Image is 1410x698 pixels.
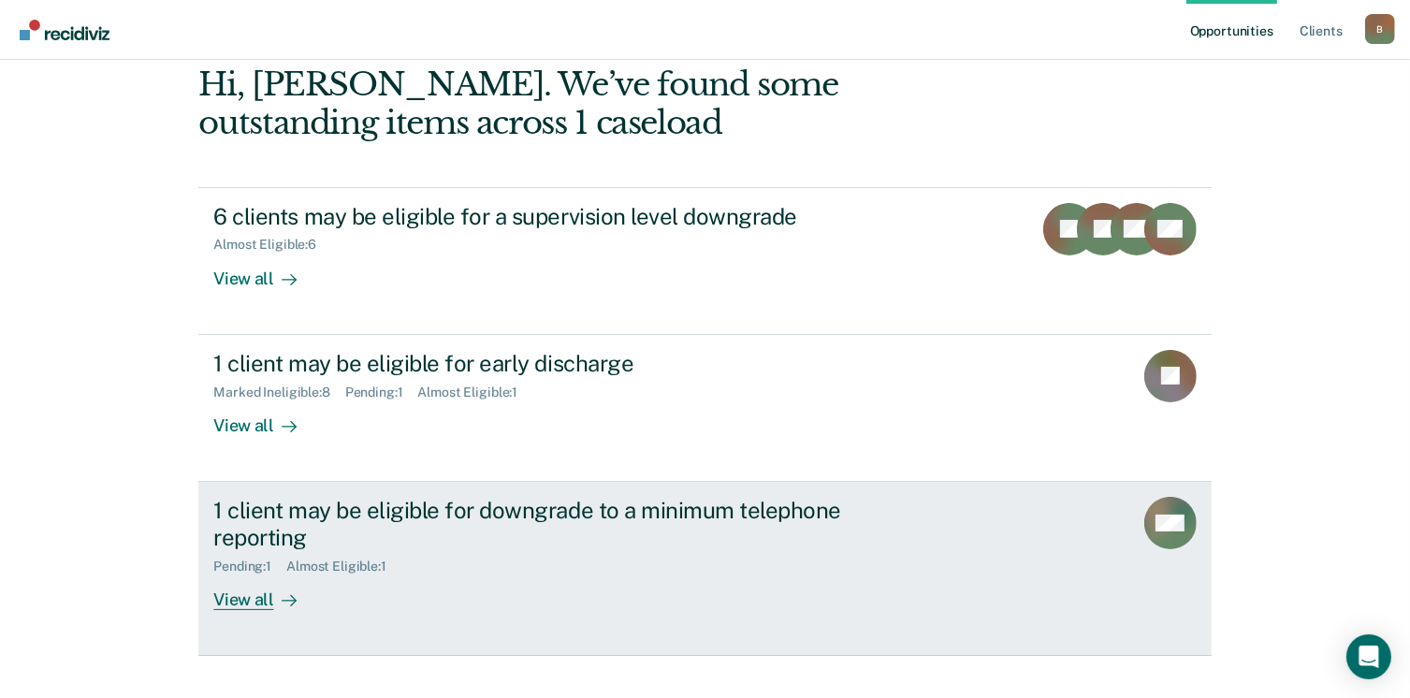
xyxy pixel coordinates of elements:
[213,237,331,253] div: Almost Eligible : 6
[198,482,1211,656] a: 1 client may be eligible for downgrade to a minimum telephone reportingPending:1Almost Eligible:1...
[213,497,870,551] div: 1 client may be eligible for downgrade to a minimum telephone reporting
[1365,14,1395,44] button: Profile dropdown button
[213,574,318,610] div: View all
[198,187,1211,335] a: 6 clients may be eligible for a supervision level downgradeAlmost Eligible:6View all
[198,335,1211,482] a: 1 client may be eligible for early dischargeMarked Ineligible:8Pending:1Almost Eligible:1View all
[198,65,1009,142] div: Hi, [PERSON_NAME]. We’ve found some outstanding items across 1 caseload
[213,385,344,400] div: Marked Ineligible : 8
[213,400,318,436] div: View all
[213,253,318,289] div: View all
[1346,634,1391,679] div: Open Intercom Messenger
[213,203,870,230] div: 6 clients may be eligible for a supervision level downgrade
[286,559,401,574] div: Almost Eligible : 1
[213,350,870,377] div: 1 client may be eligible for early discharge
[1365,14,1395,44] div: B
[213,559,286,574] div: Pending : 1
[418,385,533,400] div: Almost Eligible : 1
[20,20,109,40] img: Recidiviz
[345,385,418,400] div: Pending : 1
